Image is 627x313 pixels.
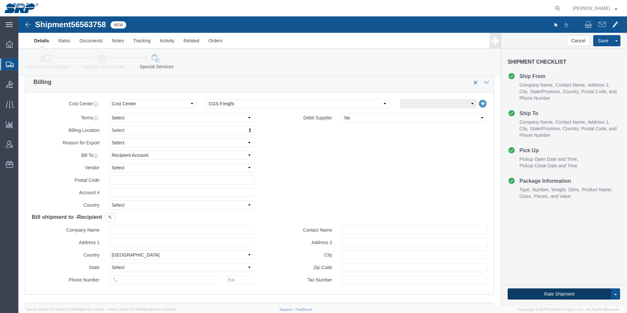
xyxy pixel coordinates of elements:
[295,307,312,311] a: Feedback
[108,307,176,311] span: Client: 2025.17.0-159f9de
[26,307,105,311] span: Server: 2025.17.0-efb42727865
[573,5,610,12] span: Ed Simmons
[150,307,176,311] span: [DATE] 10:23:34
[518,307,619,312] span: Copyright © [DATE]-[DATE] Agistix Inc., All Rights Reserved
[5,3,38,13] img: logo
[279,307,296,311] a: Support
[80,307,105,311] span: [DATE] 11:14:44
[572,4,618,12] button: [PERSON_NAME]
[18,16,627,306] iframe: FS Legacy Container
